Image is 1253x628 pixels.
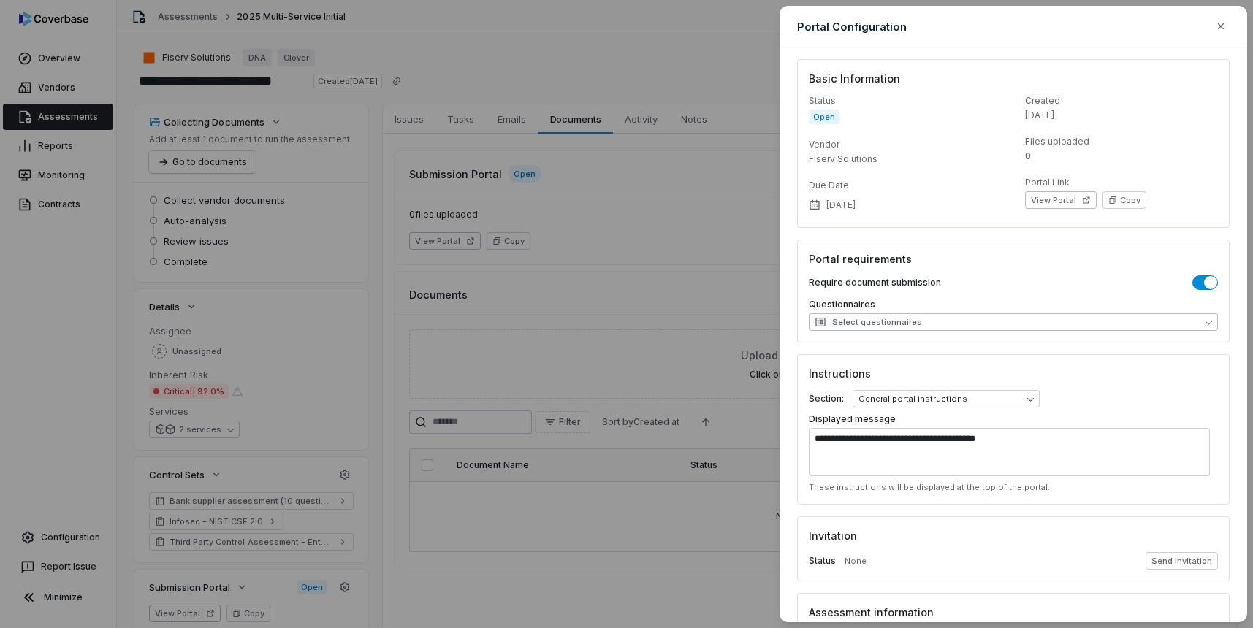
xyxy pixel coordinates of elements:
[809,71,1218,86] h3: Basic Information
[809,393,844,405] label: Section:
[815,316,922,328] span: Select questionnaires
[809,180,1002,191] dt: Due Date
[809,555,836,567] label: Status
[809,251,1218,267] h3: Portal requirements
[809,605,1218,620] h3: Assessment information
[809,153,877,165] span: Fiserv Solutions
[809,528,1218,543] h3: Invitation
[1025,95,1218,107] dt: Created
[809,110,839,124] span: Open
[1025,150,1031,162] span: 0
[845,556,867,567] span: None
[1025,136,1218,148] dt: Files uploaded
[1025,110,1054,121] span: [DATE]
[809,277,941,288] label: Require document submission
[1025,191,1097,209] button: View Portal
[809,95,1002,107] dt: Status
[1025,177,1218,188] dt: Portal Link
[1146,552,1218,570] button: Send Invitation
[797,19,907,34] h2: Portal Configuration
[1102,191,1146,209] button: Copy
[804,190,860,221] button: [DATE]
[809,366,1218,381] h3: Instructions
[809,413,896,425] label: Displayed message
[809,482,1218,493] p: These instructions will be displayed at the top of the portal.
[809,299,1218,310] label: Questionnaires
[809,139,1002,150] dt: Vendor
